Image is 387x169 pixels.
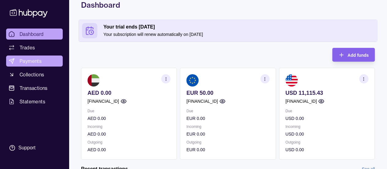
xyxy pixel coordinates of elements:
span: Trades [20,44,35,51]
p: Due [87,108,170,114]
p: AED 0.00 [87,131,170,137]
img: eu [186,74,199,86]
p: Your subscription will renew automatically on [DATE] [103,31,374,38]
p: Incoming [186,123,269,130]
p: [FINANCIAL_ID] [87,98,119,105]
p: USD 11,115.43 [285,90,368,96]
p: AED 0.00 [87,115,170,122]
a: Payments [6,56,63,67]
p: AED 0.00 [87,146,170,153]
span: Statements [20,98,45,105]
p: AED 0.00 [87,90,170,96]
p: EUR 0.00 [186,115,269,122]
span: Collections [20,71,44,78]
p: Due [186,108,269,114]
p: EUR 0.00 [186,146,269,153]
a: Statements [6,96,63,107]
p: USD 0.00 [285,131,368,137]
span: Add funds [348,53,369,58]
p: Incoming [87,123,170,130]
button: Add funds [332,48,375,62]
p: EUR 50.00 [186,90,269,96]
p: USD 0.00 [285,146,368,153]
p: USD 0.00 [285,115,368,122]
span: Transactions [20,84,48,92]
a: Trades [6,42,63,53]
div: Support [18,144,35,151]
p: Incoming [285,123,368,130]
p: EUR 0.00 [186,131,269,137]
a: Collections [6,69,63,80]
span: Dashboard [20,30,44,38]
span: Payments [20,57,42,65]
a: Support [6,141,63,154]
p: Outgoing [285,139,368,146]
p: Outgoing [87,139,170,146]
p: Due [285,108,368,114]
img: us [285,74,298,86]
p: Outgoing [186,139,269,146]
a: Dashboard [6,29,63,40]
a: Transactions [6,83,63,94]
h2: Your trial ends [DATE] [103,24,374,30]
img: ae [87,74,100,86]
p: [FINANCIAL_ID] [285,98,317,105]
p: [FINANCIAL_ID] [186,98,218,105]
